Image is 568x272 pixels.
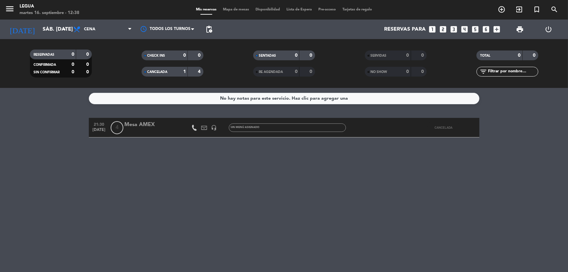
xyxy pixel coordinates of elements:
[111,121,123,134] span: 4
[407,69,409,74] strong: 0
[450,25,458,34] i: looks_3
[533,6,541,13] i: turned_in_not
[407,53,409,58] strong: 0
[545,25,553,33] i: power_settings_new
[283,8,315,11] span: Lista de Espera
[220,95,348,102] div: No hay notas para este servicio. Haz clic para agregar una
[480,54,491,57] span: TOTAL
[295,53,298,58] strong: 0
[439,25,447,34] i: looks_two
[61,25,68,33] i: arrow_drop_down
[147,70,168,74] span: CANCELADA
[518,53,521,58] strong: 0
[183,69,186,74] strong: 1
[259,54,276,57] span: SENTADAS
[421,69,425,74] strong: 0
[72,62,74,67] strong: 0
[91,120,107,128] span: 21:30
[428,25,436,34] i: looks_one
[534,20,563,39] div: LOG OUT
[193,8,220,11] span: Mis reservas
[295,69,298,74] strong: 0
[550,6,558,13] i: search
[310,53,313,58] strong: 0
[339,8,375,11] span: Tarjetas de regalo
[259,70,283,74] span: RE AGENDADA
[315,8,339,11] span: Pre-acceso
[516,25,524,33] span: print
[482,25,490,34] i: looks_6
[371,70,387,74] span: NO SHOW
[20,10,79,16] div: martes 16. septiembre - 12:38
[310,69,313,74] strong: 0
[20,3,79,10] div: Legua
[371,54,387,57] span: SERVIDAS
[86,70,90,74] strong: 0
[421,53,425,58] strong: 0
[427,121,460,134] button: CANCELADA
[125,121,180,129] div: Mesa AMEX
[34,63,56,66] span: CONFIRMADA
[84,27,95,32] span: Cena
[231,126,260,129] span: Sin menú asignado
[183,53,186,58] strong: 0
[86,52,90,57] strong: 0
[533,53,537,58] strong: 0
[91,128,107,135] span: [DATE]
[198,53,202,58] strong: 0
[488,68,538,75] input: Filtrar por nombre...
[34,71,60,74] span: SIN CONFIRMAR
[471,25,479,34] i: looks_5
[72,52,74,57] strong: 0
[86,62,90,67] strong: 0
[147,54,165,57] span: CHECK INS
[205,25,213,33] span: pending_actions
[5,22,39,36] i: [DATE]
[252,8,283,11] span: Disponibilidad
[460,25,469,34] i: looks_4
[5,4,15,16] button: menu
[198,69,202,74] strong: 4
[480,68,488,76] i: filter_list
[515,6,523,13] i: exit_to_app
[492,25,501,34] i: add_box
[220,8,252,11] span: Mapa de mesas
[5,4,15,14] i: menu
[211,125,217,131] i: headset_mic
[435,126,452,129] span: CANCELADA
[34,53,55,56] span: RESERVADAS
[72,70,74,74] strong: 0
[384,26,426,33] span: Reservas para
[498,6,506,13] i: add_circle_outline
